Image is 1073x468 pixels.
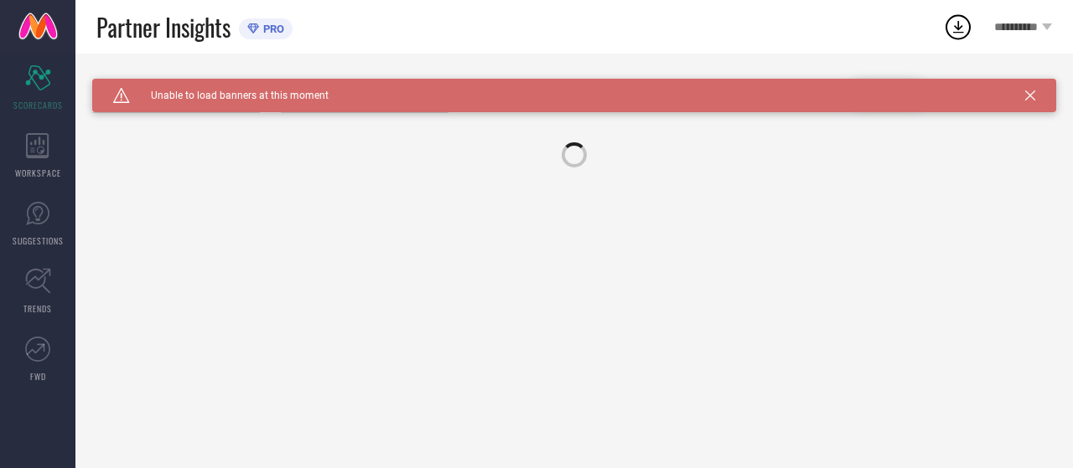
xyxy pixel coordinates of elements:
span: WORKSPACE [15,167,61,179]
span: SUGGESTIONS [13,234,64,247]
span: Partner Insights [96,10,231,44]
div: Brand [92,79,260,90]
span: PRO [259,23,284,35]
span: FWD [30,370,46,383]
span: TRENDS [23,302,52,315]
div: Open download list [943,12,973,42]
span: SCORECARDS [13,99,63,111]
span: Unable to load banners at this moment [130,90,329,101]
